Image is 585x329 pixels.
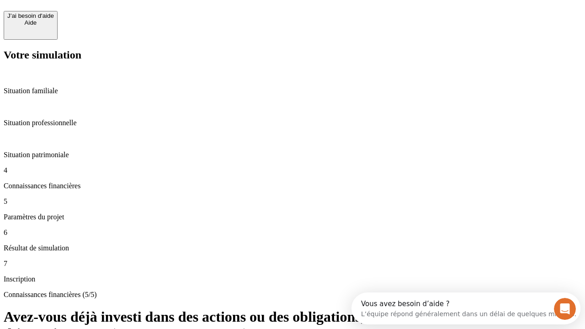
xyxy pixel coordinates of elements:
[4,119,581,127] p: Situation professionnelle
[4,166,581,175] p: 4
[4,151,581,159] p: Situation patrimoniale
[10,8,225,15] div: Vous avez besoin d’aide ?
[554,298,576,320] iframe: Intercom live chat
[4,291,581,299] p: Connaissances financières (5/5)
[4,182,581,190] p: Connaissances financières
[4,49,581,61] h2: Votre simulation
[7,12,54,19] div: J’ai besoin d'aide
[4,260,581,268] p: 7
[10,15,225,25] div: L’équipe répond généralement dans un délai de quelques minutes.
[4,197,581,206] p: 5
[4,87,581,95] p: Situation familiale
[7,19,54,26] div: Aide
[351,292,580,324] iframe: Intercom live chat discovery launcher
[4,228,581,237] p: 6
[4,213,581,221] p: Paramètres du projet
[4,244,581,252] p: Résultat de simulation
[4,4,252,29] div: Ouvrir le Messenger Intercom
[4,11,58,40] button: J’ai besoin d'aideAide
[4,275,581,283] p: Inscription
